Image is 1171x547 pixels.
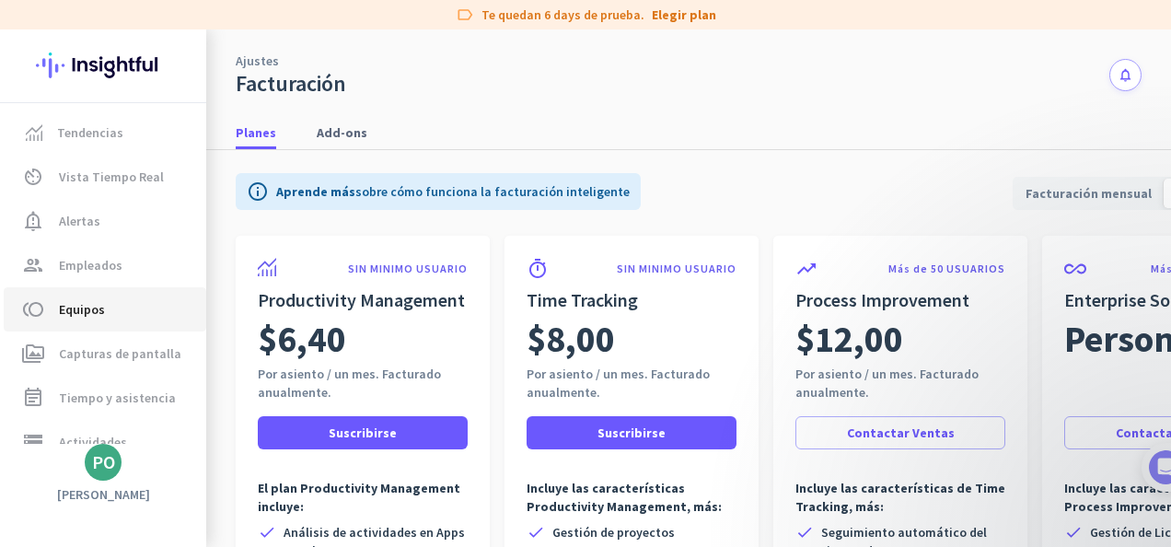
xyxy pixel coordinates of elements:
div: It's time to add your employees! This is crucial since Insightful will start collecting their act... [71,351,320,428]
p: Incluye las características Productivity Management, más: [527,479,736,516]
span: $8,00 [527,313,615,365]
span: Facturación mensual [1014,171,1163,215]
span: $6,40 [258,313,346,365]
i: perm_media [22,343,44,365]
i: info [247,180,269,203]
a: av_timerVista Tiempo Real [4,155,206,199]
p: El plan Productivity Management incluye: [258,479,468,516]
h2: Productivity Management [258,287,468,313]
p: sobre cómo funciona la facturación inteligente [276,182,630,201]
span: Add-ons [317,123,367,142]
button: Contactar Ventas [795,416,1005,449]
span: Planes [236,123,276,142]
i: check [527,523,545,541]
span: Equipos [59,298,105,320]
div: 🎊 Welcome to Insightful! 🎊 [26,71,342,137]
span: Suscribirse [597,424,666,442]
span: Mensajes [108,464,168,477]
i: timer [527,258,549,280]
span: $12,00 [795,313,903,365]
i: storage [22,431,44,453]
h2: Time Tracking [527,287,736,313]
div: Por asiento / un mes. Facturado anualmente. [527,365,736,402]
a: notification_importantAlertas [4,199,206,243]
div: Por asiento / un mes. Facturado anualmente. [258,365,468,402]
div: [PERSON_NAME] de Insightful [109,198,296,216]
div: Por asiento / un mes. Facturado anualmente. [795,365,1005,402]
i: all_inclusive [1064,258,1086,280]
span: Gestión de proyectos [552,523,675,541]
p: SIN MINIMO USUARIO [348,262,468,276]
i: event_note [22,387,44,409]
i: check [1064,523,1083,541]
i: av_timer [22,166,44,188]
p: SIN MINIMO USUARIO [617,262,736,276]
div: 1Add employees [34,314,334,343]
button: Ayuda [184,418,276,492]
button: Mensajes [92,418,184,492]
span: Tiempo y asistencia [59,387,176,409]
span: Tareas [298,464,345,477]
button: Suscribirse [527,416,736,449]
img: menu-item [26,124,42,141]
div: Cerrar [323,7,356,41]
i: group [22,254,44,276]
i: notifications [1118,67,1133,83]
i: check [795,523,814,541]
i: label [456,6,474,24]
h1: Tareas [152,8,220,40]
a: Ajustes [236,52,279,70]
button: notifications [1109,59,1142,91]
p: 4 pasos [18,242,68,262]
div: You're just a few steps away from completing the essential app setup [26,137,342,181]
div: PO [92,453,115,471]
span: Vista Tiempo Real [59,166,164,188]
a: groupEmpleados [4,243,206,287]
p: Alrededor de 10 minutos [190,242,350,262]
div: Add employees [71,320,312,339]
a: Elegir plan [652,6,716,24]
span: Contactar Ventas [847,424,955,442]
div: Facturación [236,70,346,98]
span: Alertas [59,210,100,232]
span: Actividades [59,431,127,453]
img: Profile image for Tamara [72,192,101,222]
button: Suscribirse [258,416,468,449]
span: Inicio [29,464,63,477]
span: Empleados [59,254,122,276]
a: tollEquipos [4,287,206,332]
img: Insightful logo [36,29,170,101]
a: Aprende más [276,183,355,200]
span: Tendencias [57,122,123,144]
a: perm_mediaCapturas de pantalla [4,332,206,376]
p: Más de 50 USUARIOS [888,262,1005,276]
img: product-icon [258,258,276,276]
h2: Process Improvement [795,287,1005,313]
a: storageActividades [4,420,206,464]
span: Capturas de pantalla [59,343,181,365]
i: toll [22,298,44,320]
i: check [258,523,276,541]
a: menu-itemTendencias [4,111,206,155]
p: Incluye las características de Time Tracking, más: [795,479,1005,516]
span: Ayuda [210,464,249,477]
i: trending_up [795,258,817,280]
i: notification_important [22,210,44,232]
button: Tareas [276,418,368,492]
a: event_noteTiempo y asistencia [4,376,206,420]
span: Suscribirse [329,424,397,442]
